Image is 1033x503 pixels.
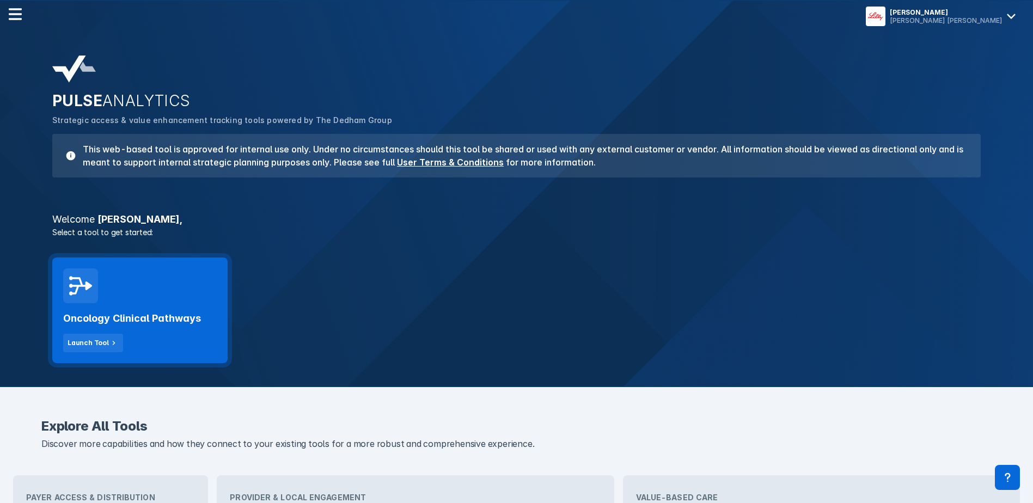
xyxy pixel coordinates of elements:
a: User Terms & Conditions [397,157,504,168]
p: Discover more capabilities and how they connect to your existing tools for a more robust and comp... [41,437,992,451]
h2: PULSE [52,91,981,110]
div: Contact Support [995,465,1020,490]
h3: [PERSON_NAME] , [46,214,987,224]
a: Oncology Clinical PathwaysLaunch Tool [52,257,228,363]
p: Select a tool to get started: [46,226,987,238]
span: Welcome [52,213,95,225]
img: pulse-analytics-logo [52,56,96,83]
div: [PERSON_NAME] [890,8,1003,16]
h2: Explore All Tools [41,420,992,433]
h3: This web-based tool is approved for internal use only. Under no circumstances should this tool be... [76,143,968,169]
img: menu button [868,9,883,24]
button: Launch Tool [63,334,123,352]
span: ANALYTICS [102,91,191,110]
p: Strategic access & value enhancement tracking tools powered by The Dedham Group [52,114,981,126]
h2: Oncology Clinical Pathways [63,312,201,325]
img: menu--horizontal.svg [9,8,22,21]
div: Launch Tool [68,338,109,348]
div: [PERSON_NAME] [PERSON_NAME] [890,16,1003,24]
